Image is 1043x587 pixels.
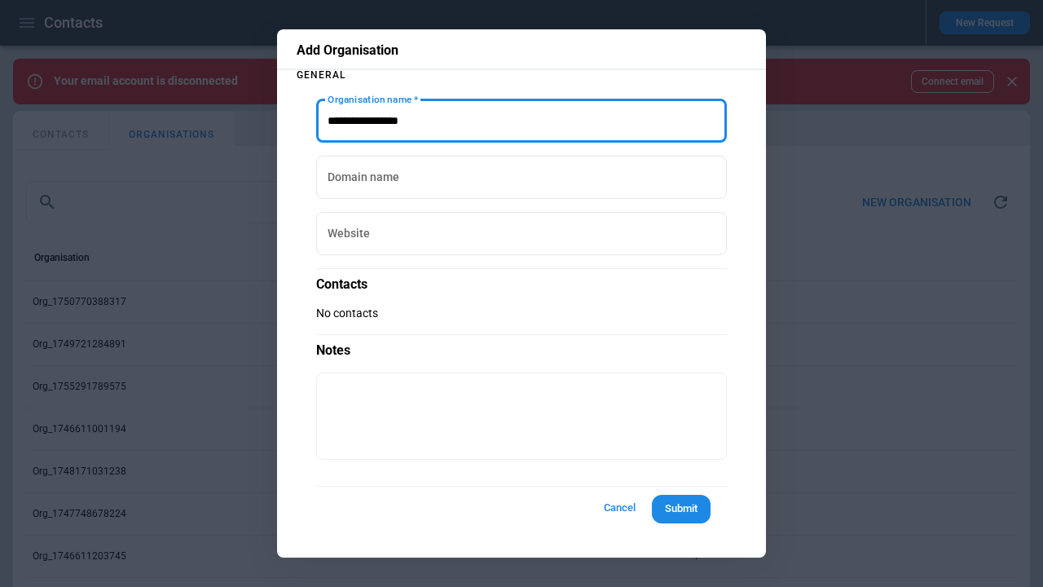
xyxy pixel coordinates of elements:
label: Organisation name [328,92,418,106]
button: Submit [652,495,711,523]
p: Add Organisation [297,42,746,59]
p: No contacts [316,307,727,320]
p: Contacts [316,268,727,293]
p: Notes [316,334,727,360]
p: General [297,70,746,80]
button: Cancel [593,493,645,523]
